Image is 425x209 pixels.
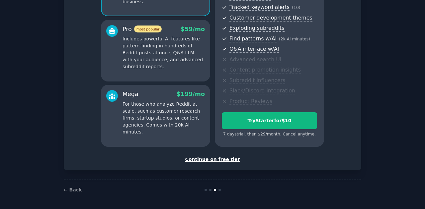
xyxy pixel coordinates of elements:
a: ← Back [64,187,82,192]
div: Continue on free tier [71,156,354,163]
span: Slack/Discord integration [229,87,295,94]
span: ( 10 ) [292,5,300,10]
div: Mega [123,90,138,98]
span: Tracked keyword alerts [229,4,290,11]
span: Subreddit influencers [229,77,285,84]
span: Advanced search UI [229,56,281,63]
span: Product Reviews [229,98,272,105]
span: Q&A interface w/AI [229,46,279,53]
span: Exploding subreddits [229,25,284,32]
span: ( 2k AI minutes ) [279,37,310,41]
div: Try Starter for $10 [222,117,317,124]
span: Content promotion insights [229,67,301,74]
span: Find patterns w/AI [229,35,277,42]
span: $ 199 /mo [177,91,205,97]
div: Pro [123,25,162,33]
span: Customer development themes [229,15,312,22]
div: 7 days trial, then $ 29 /month . Cancel anytime. [222,131,317,137]
span: most popular [134,26,162,32]
p: Includes powerful AI features like pattern-finding in hundreds of Reddit posts at once, Q&A LLM w... [123,35,205,70]
button: TryStarterfor$10 [222,112,317,129]
span: $ 59 /mo [181,26,205,32]
p: For those who analyze Reddit at scale, such as customer research firms, startup studios, or conte... [123,101,205,135]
